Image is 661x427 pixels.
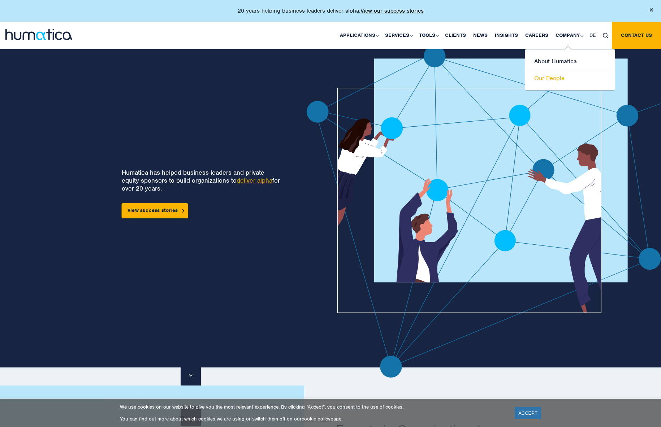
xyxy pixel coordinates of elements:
img: logo [5,29,72,40]
p: Humatica has helped business leaders and private equity sponsors to build organizations to for ov... [122,169,282,192]
a: Careers [522,22,552,49]
a: deliver alpha [237,177,272,184]
p: We use cookies on our website to give you the most relevant experience. By clicking “Accept”, you... [120,404,506,410]
a: News [470,22,491,49]
p: You can find out more about which cookies we are using or switch them off on our page. [120,416,506,422]
a: Company [552,22,586,49]
img: arrowicon [182,209,184,212]
a: ACCEPT [515,407,541,419]
img: search_icon [603,33,608,38]
a: Services [381,22,415,49]
a: View success stories [122,203,188,218]
a: View our success stories [360,7,424,14]
a: Tools [415,22,441,49]
a: Insights [491,22,522,49]
span: DE [589,32,596,38]
a: Contact us [612,22,661,49]
a: Clients [441,22,470,49]
a: About Humatica [525,53,615,70]
a: cookie policy [302,416,330,422]
a: Our People [525,70,615,87]
img: downarrow [189,374,192,376]
a: Applications [336,22,381,49]
p: 20 years helping business leaders deliver alpha. [238,7,424,14]
a: DE [586,22,599,49]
